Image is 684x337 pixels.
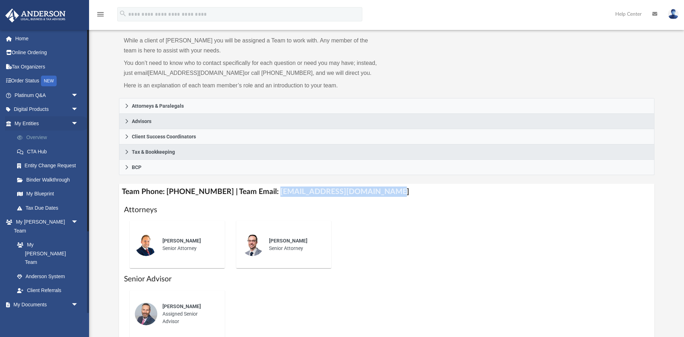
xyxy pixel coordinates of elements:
a: Client Referrals [10,284,85,298]
img: User Pic [668,9,679,19]
img: thumbnail [135,302,157,325]
div: Senior Attorney [157,232,220,257]
a: Platinum Q&Aarrow_drop_down [5,88,89,102]
a: Digital Productsarrow_drop_down [5,102,89,117]
a: Overview [10,131,89,145]
span: arrow_drop_down [71,116,85,131]
a: Binder Walkthrough [10,173,89,187]
a: Tax Due Dates [10,201,89,215]
i: menu [96,10,105,19]
span: arrow_drop_down [71,297,85,312]
a: [EMAIL_ADDRESS][DOMAIN_NAME] [148,70,244,76]
a: Home [5,31,89,46]
a: CTA Hub [10,144,89,159]
a: My Documentsarrow_drop_down [5,297,85,312]
span: [PERSON_NAME] [269,238,307,244]
span: [PERSON_NAME] [162,238,201,244]
i: search [119,10,127,17]
a: menu [96,14,105,19]
a: My Blueprint [10,187,85,201]
span: arrow_drop_down [71,102,85,117]
a: Client Success Coordinators [119,129,654,144]
a: Tax & Bookkeeping [119,144,654,160]
a: Order StatusNEW [5,74,89,88]
img: thumbnail [241,233,264,256]
div: Senior Attorney [264,232,326,257]
a: Advisors [119,114,654,129]
div: NEW [41,76,57,86]
span: arrow_drop_down [71,215,85,230]
p: While a client of [PERSON_NAME] you will be assigned a Team to work with. Any member of the team ... [124,36,382,56]
span: arrow_drop_down [71,88,85,103]
a: My [PERSON_NAME] Teamarrow_drop_down [5,215,85,238]
a: Online Ordering [5,46,89,60]
span: [PERSON_NAME] [162,303,201,309]
a: Tax Organizers [5,60,89,74]
span: Attorneys & Paralegals [132,103,184,108]
h4: Team Phone: [PHONE_NUMBER] | Team Email: [EMAIL_ADDRESS][DOMAIN_NAME] [119,184,654,200]
a: Anderson System [10,269,85,284]
div: Assigned Senior Advisor [157,298,220,330]
a: Entity Change Request [10,159,89,173]
span: BCP [132,165,141,170]
p: You don’t need to know who to contact specifically for each question or need you may have; instea... [124,58,382,78]
a: Box [10,312,82,326]
a: My Entitiesarrow_drop_down [5,116,89,131]
h1: Attorneys [124,205,649,215]
img: Anderson Advisors Platinum Portal [3,9,68,22]
img: thumbnail [135,233,157,256]
a: Attorneys & Paralegals [119,98,654,114]
a: BCP [119,160,654,175]
p: Here is an explanation of each team member’s role and an introduction to your team. [124,81,382,91]
span: Advisors [132,119,151,124]
a: My [PERSON_NAME] Team [10,238,82,270]
span: Client Success Coordinators [132,134,196,139]
h1: Senior Advisor [124,274,649,284]
span: Tax & Bookkeeping [132,149,175,154]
